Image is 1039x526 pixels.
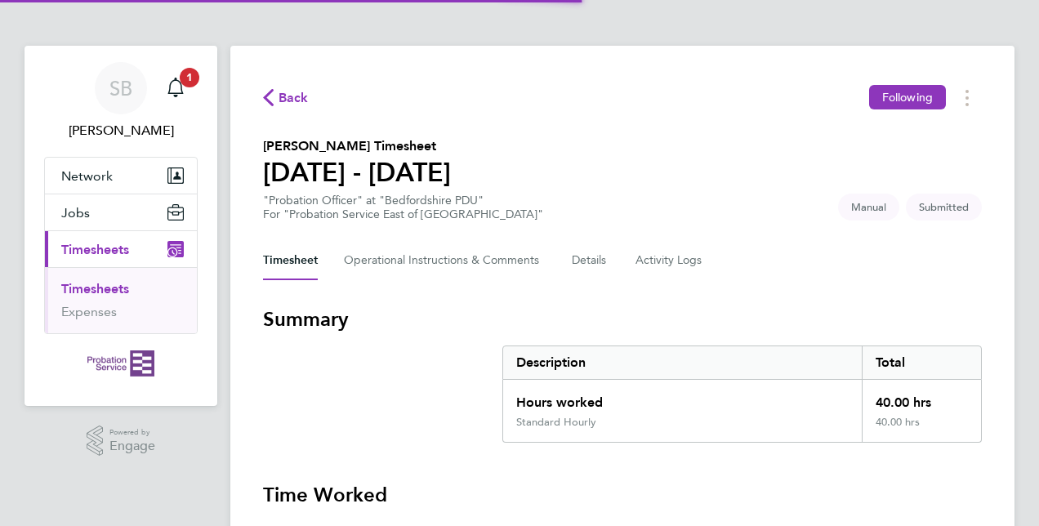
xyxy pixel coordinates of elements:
[180,68,199,87] span: 1
[61,205,90,221] span: Jobs
[906,194,982,221] span: This timesheet is Submitted.
[635,241,704,280] button: Activity Logs
[61,281,129,296] a: Timesheets
[838,194,899,221] span: This timesheet was manually created.
[279,88,309,108] span: Back
[503,380,862,416] div: Hours worked
[869,85,946,109] button: Following
[952,85,982,110] button: Timesheets Menu
[109,78,132,99] span: SB
[263,136,451,156] h2: [PERSON_NAME] Timesheet
[263,482,982,508] h3: Time Worked
[344,241,546,280] button: Operational Instructions & Comments
[45,267,197,333] div: Timesheets
[263,156,451,189] h1: [DATE] - [DATE]
[61,242,129,257] span: Timesheets
[502,345,982,443] div: Summary
[882,90,933,105] span: Following
[503,346,862,379] div: Description
[44,121,198,140] span: Simon Brooks
[263,194,543,221] div: "Probation Officer" at "Bedfordshire PDU"
[87,350,154,377] img: probationservice-logo-retina.png
[44,62,198,140] a: SB[PERSON_NAME]
[263,241,318,280] button: Timesheet
[109,439,155,453] span: Engage
[61,168,113,184] span: Network
[45,231,197,267] button: Timesheets
[44,350,198,377] a: Go to home page
[862,346,981,379] div: Total
[263,207,543,221] div: For "Probation Service East of [GEOGRAPHIC_DATA]"
[61,304,117,319] a: Expenses
[862,380,981,416] div: 40.00 hrs
[263,87,309,108] button: Back
[45,158,197,194] button: Network
[109,426,155,439] span: Powered by
[87,426,156,457] a: Powered byEngage
[263,306,982,332] h3: Summary
[862,416,981,442] div: 40.00 hrs
[516,416,596,429] div: Standard Hourly
[25,46,217,406] nav: Main navigation
[572,241,609,280] button: Details
[159,62,192,114] a: 1
[45,194,197,230] button: Jobs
